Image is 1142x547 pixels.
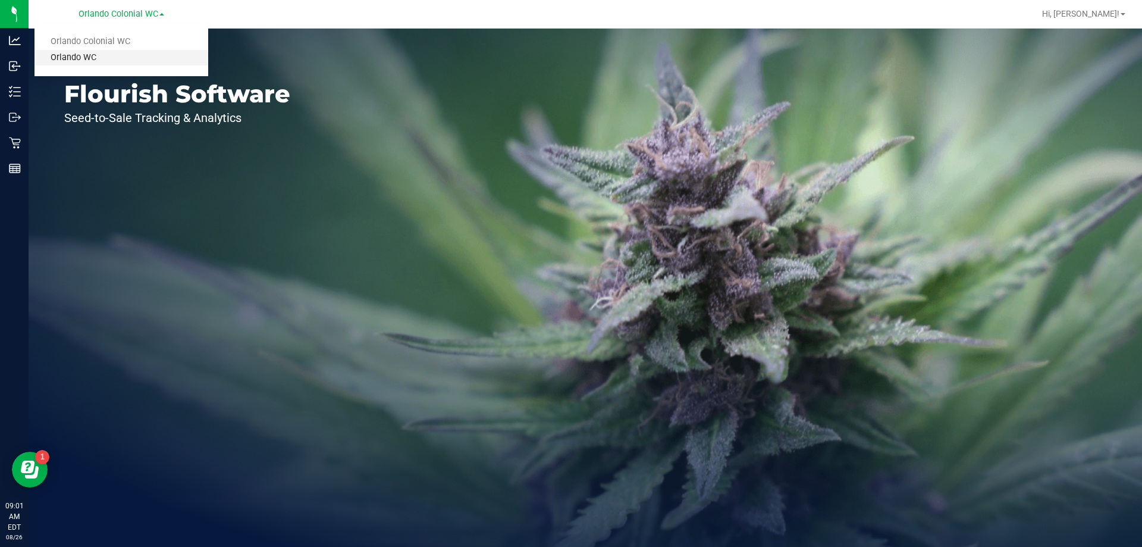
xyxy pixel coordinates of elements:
inline-svg: Inbound [9,60,21,72]
inline-svg: Reports [9,162,21,174]
inline-svg: Outbound [9,111,21,123]
p: 08/26 [5,533,23,542]
p: Seed-to-Sale Tracking & Analytics [64,112,290,124]
iframe: Resource center [12,452,48,487]
inline-svg: Retail [9,137,21,149]
span: Orlando Colonial WC [79,9,158,19]
a: Orlando Colonial WC [34,34,208,50]
p: Flourish Software [64,82,290,106]
p: 09:01 AM EDT [5,501,23,533]
inline-svg: Inventory [9,86,21,98]
span: Hi, [PERSON_NAME]! [1042,9,1119,18]
inline-svg: Analytics [9,35,21,46]
a: Orlando WC [34,50,208,66]
iframe: Resource center unread badge [35,450,49,464]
